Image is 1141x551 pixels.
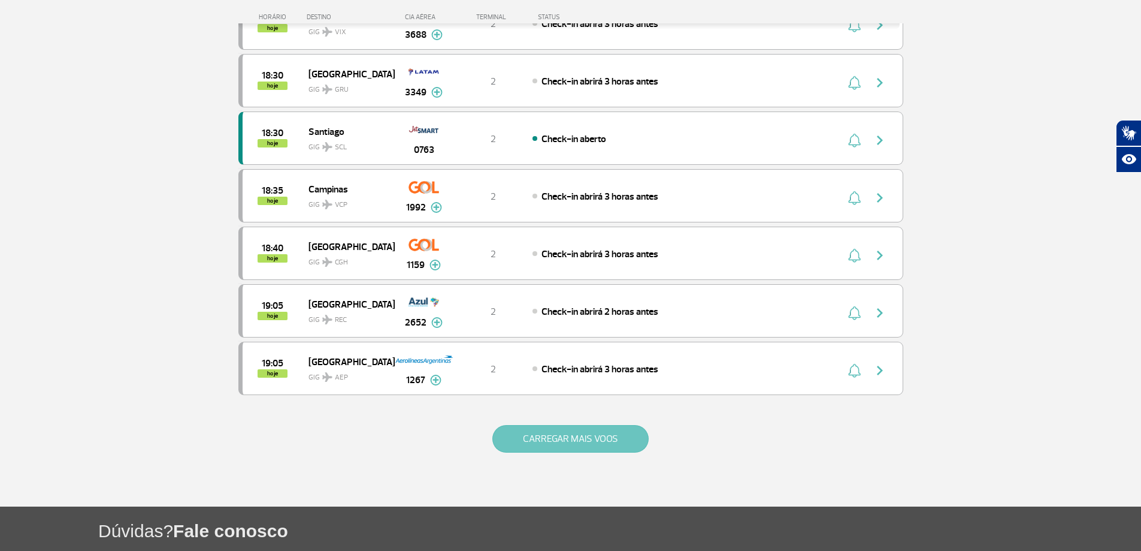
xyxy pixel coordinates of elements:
div: HORÁRIO [242,13,307,21]
img: destiny_airplane.svg [322,257,332,267]
span: hoje [258,197,287,205]
span: Check-in abrirá 3 horas antes [541,191,658,203]
img: mais-info-painel-voo.svg [431,29,443,40]
span: hoje [258,312,287,320]
span: [GEOGRAPHIC_DATA] [308,239,385,254]
img: mais-info-painel-voo.svg [430,375,441,386]
span: 2025-08-24 19:05:00 [262,302,283,310]
img: destiny_airplane.svg [322,200,332,209]
span: 0763 [414,143,434,157]
img: mais-info-painel-voo.svg [431,202,442,213]
span: 2 [491,248,496,260]
img: sino-painel-voo.svg [848,306,861,320]
img: mais-info-painel-voo.svg [429,260,441,270]
img: sino-painel-voo.svg [848,133,861,147]
span: 2 [491,18,496,30]
span: SCL [335,142,347,153]
span: Check-in abrirá 3 horas antes [541,18,658,30]
span: 2 [491,363,496,375]
span: hoje [258,82,287,90]
span: [GEOGRAPHIC_DATA] [308,66,385,82]
img: mais-info-painel-voo.svg [431,317,443,328]
div: DESTINO [307,13,394,21]
span: hoje [258,139,287,147]
span: 2025-08-24 18:30:00 [262,129,283,137]
span: GIG [308,136,385,153]
span: GIG [308,78,385,95]
span: Check-in abrirá 3 horas antes [541,76,658,88]
h1: Dúvidas? [98,519,1141,543]
img: sino-painel-voo.svg [848,76,861,90]
img: sino-painel-voo.svg [848,363,861,378]
span: GRU [335,85,349,95]
div: Plugin de acessibilidade da Hand Talk. [1116,120,1141,173]
span: 2652 [405,315,426,330]
button: CARREGAR MAIS VOOS [492,425,649,453]
span: 2 [491,306,496,318]
span: REC [335,315,347,326]
button: Abrir recursos assistivos. [1116,146,1141,173]
img: destiny_airplane.svg [322,85,332,94]
span: 1159 [407,258,425,272]
img: destiny_airplane.svg [322,142,332,152]
img: seta-direita-painel-voo.svg [873,76,887,90]
img: sino-painel-voo.svg [848,191,861,205]
span: VCP [335,200,347,210]
span: 2025-08-24 18:35:00 [262,186,283,195]
span: 3688 [405,28,426,42]
span: CGH [335,257,348,268]
span: 2 [491,133,496,145]
img: seta-direita-painel-voo.svg [873,191,887,205]
span: AEP [335,372,348,383]
img: sino-painel-voo.svg [848,248,861,263]
img: destiny_airplane.svg [322,372,332,382]
span: 2 [491,76,496,88]
span: VIX [335,27,346,38]
img: seta-direita-painel-voo.svg [873,306,887,320]
span: Check-in aberto [541,133,606,145]
span: GIG [308,193,385,210]
span: 2025-08-24 18:30:00 [262,71,283,80]
span: 1992 [406,200,426,215]
span: Check-in abrirá 3 horas antes [541,363,658,375]
span: hoje [258,254,287,263]
div: TERMINAL [454,13,532,21]
img: seta-direita-painel-voo.svg [873,363,887,378]
span: 3349 [405,85,426,100]
span: Fale conosco [173,521,288,541]
span: 1267 [406,373,425,387]
div: CIA AÉREA [394,13,454,21]
span: Santiago [308,124,385,139]
span: 2 [491,191,496,203]
img: seta-direita-painel-voo.svg [873,133,887,147]
span: [GEOGRAPHIC_DATA] [308,296,385,312]
span: Check-in abrirá 3 horas antes [541,248,658,260]
span: hoje [258,369,287,378]
span: 2025-08-24 19:05:00 [262,359,283,368]
img: mais-info-painel-voo.svg [431,87,443,98]
span: Check-in abrirá 2 horas antes [541,306,658,318]
span: GIG [308,366,385,383]
span: GIG [308,251,385,268]
span: 2025-08-24 18:40:00 [262,244,283,252]
span: Campinas [308,181,385,197]
img: destiny_airplane.svg [322,315,332,324]
span: [GEOGRAPHIC_DATA] [308,354,385,369]
button: Abrir tradutor de língua de sinais. [1116,120,1141,146]
img: destiny_airplane.svg [322,27,332,37]
div: STATUS [532,13,629,21]
span: GIG [308,308,385,326]
img: seta-direita-painel-voo.svg [873,248,887,263]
